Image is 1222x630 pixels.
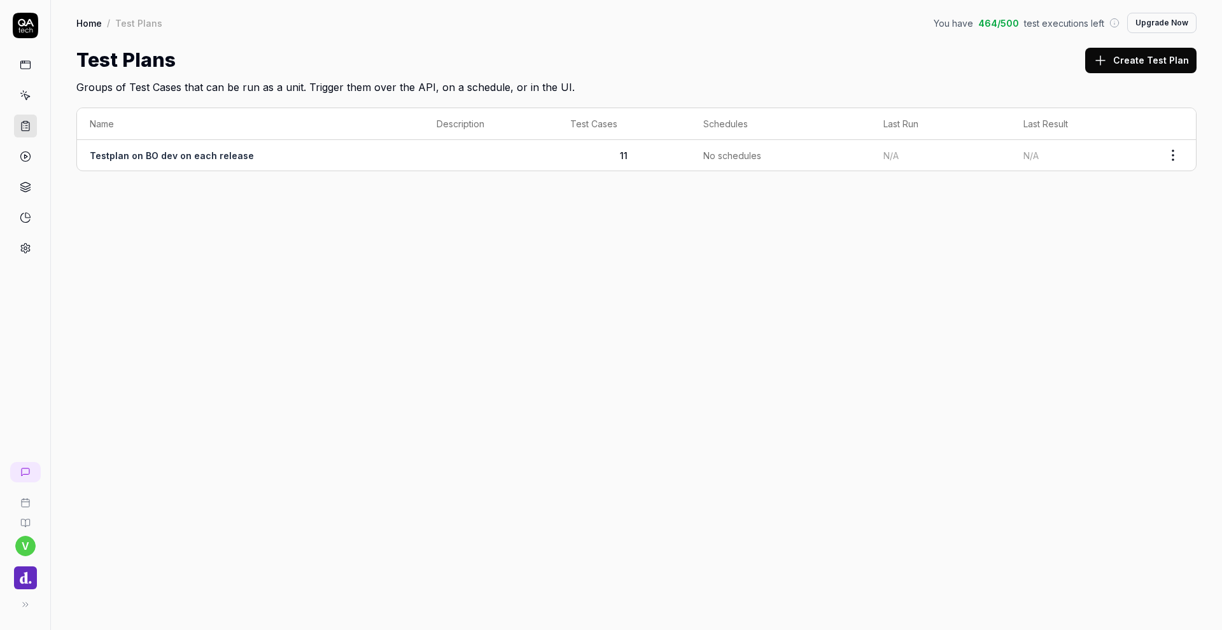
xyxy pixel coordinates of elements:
[76,74,1197,95] h2: Groups of Test Cases that can be run as a unit. Trigger them over the API, on a schedule, or in t...
[691,108,871,140] th: Schedules
[1085,48,1197,73] button: Create Test Plan
[703,149,761,162] span: No schedules
[1011,108,1150,140] th: Last Result
[77,108,424,140] th: Name
[558,108,690,140] th: Test Cases
[978,17,1019,30] span: 464 / 500
[5,487,45,508] a: Book a call with us
[76,17,102,29] a: Home
[934,17,973,30] span: You have
[5,556,45,592] button: Done Logo
[15,536,36,556] button: v
[90,150,254,161] a: Testplan on BO dev on each release
[1127,13,1197,33] button: Upgrade Now
[1023,150,1039,161] span: N/A
[76,46,176,74] h1: Test Plans
[620,150,628,161] span: 11
[871,108,1010,140] th: Last Run
[10,462,41,482] a: New conversation
[424,108,558,140] th: Description
[5,508,45,528] a: Documentation
[107,17,110,29] div: /
[14,566,37,589] img: Done Logo
[883,150,899,161] span: N/A
[1024,17,1104,30] span: test executions left
[115,17,162,29] div: Test Plans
